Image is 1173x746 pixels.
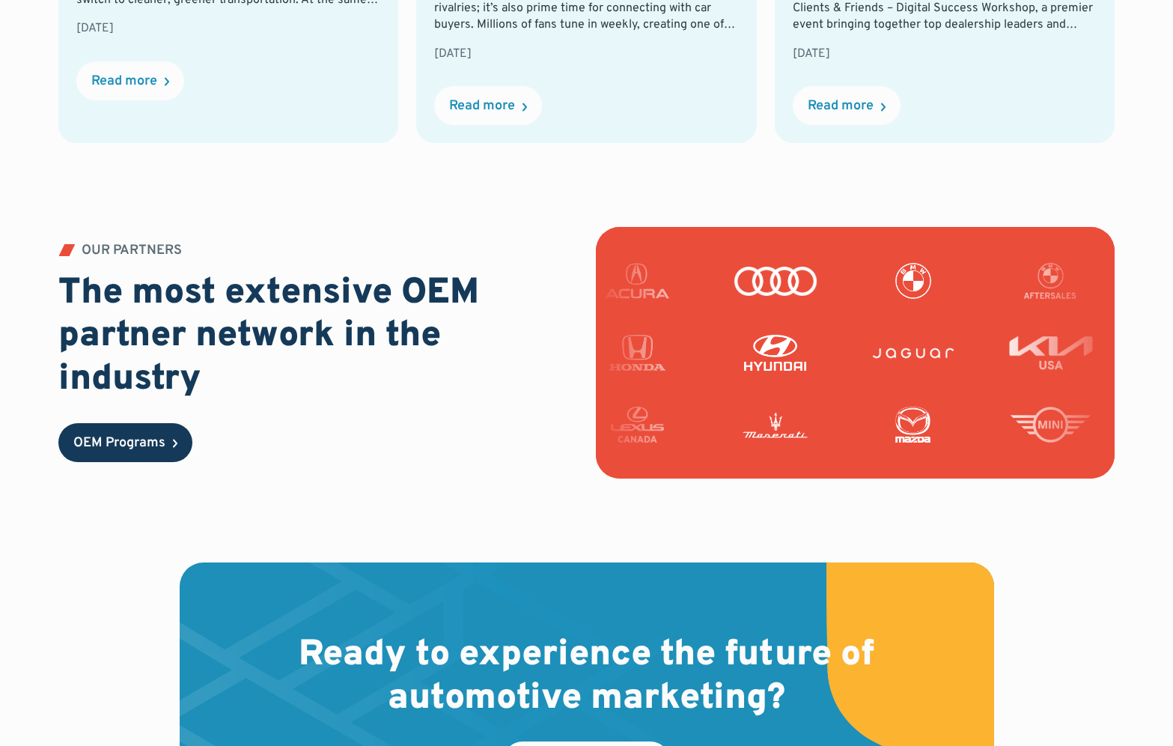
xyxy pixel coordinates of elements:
[808,100,874,113] div: Read more
[804,263,888,299] img: Audi
[798,407,882,443] img: Maserati
[73,437,165,450] div: OEM Programs
[942,263,1026,299] img: BMW
[76,20,380,37] div: [DATE]
[58,273,577,402] h2: The most extensive OEM partner network in the industry
[58,423,192,462] a: OEM Programs
[660,407,744,443] img: Lexus Canada
[704,335,788,371] img: Hyundai
[793,46,1097,62] div: [DATE]
[449,100,515,113] div: Read more
[275,634,898,721] h2: Ready to experience the future of automotive marketing?
[91,75,157,88] div: Read more
[980,335,1064,371] img: KIA
[434,46,738,62] div: [DATE]
[842,335,926,371] img: Jaguar
[936,407,1020,443] img: Mazda
[666,263,750,299] img: Acura
[82,244,182,258] div: OUR PARTNERS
